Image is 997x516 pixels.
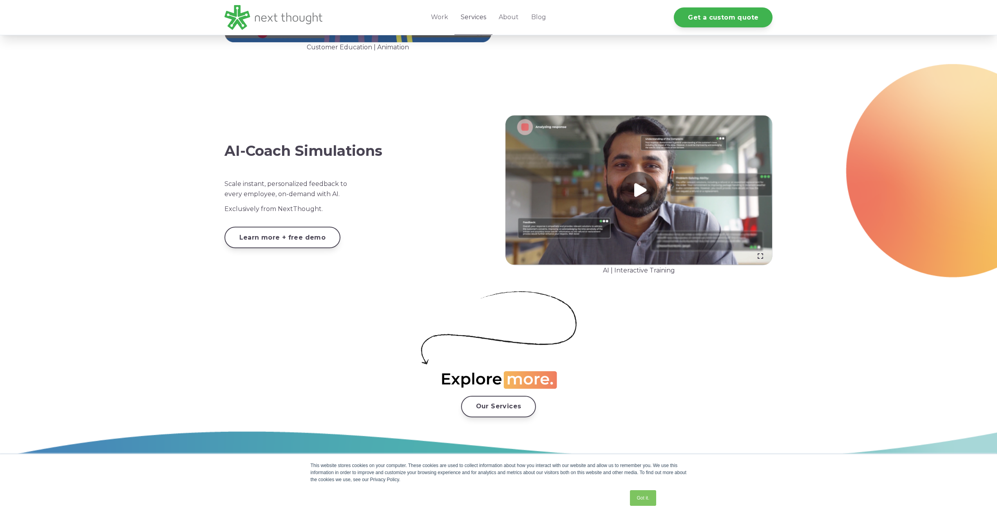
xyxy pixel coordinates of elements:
[224,179,492,199] p: Scale instant, personalized feedback to every employee, on-demand with AI.
[307,43,409,51] span: Customer Education | Animation
[224,227,341,248] a: Learn more + free demo
[461,396,536,417] a: Our Services
[630,490,656,506] a: Got it.
[224,5,322,30] img: LG - NextThought Logo
[224,204,492,214] p: Exclusively from NextThought.
[311,462,687,483] div: This website stores cookies on your computer. These cookies are used to collect information about...
[440,370,557,390] img: explore more-01
[420,291,577,366] img: explore more-02
[674,7,773,27] a: Get a custom quote
[224,143,492,159] h3: AI-Coach Simulations
[603,267,675,274] span: AI | Interactive Training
